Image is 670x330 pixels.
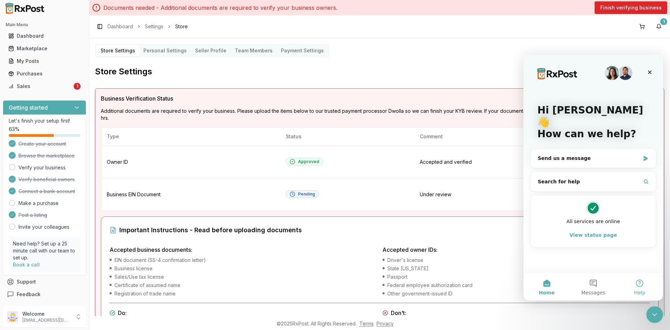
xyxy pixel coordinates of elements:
[13,262,40,267] a: Book a call
[3,288,86,301] button: Feedback
[6,55,83,67] a: My Posts
[382,265,650,272] li: State [US_STATE]
[3,81,86,92] button: Sales1
[660,18,667,25] div: 1
[3,68,86,79] button: Purchases
[110,309,377,317] h4: Do:
[22,317,71,323] p: [EMAIL_ADDRESS][DOMAIN_NAME]
[110,290,377,297] li: Registration of trade name
[145,23,163,30] a: Settings
[110,265,377,272] li: Business license
[22,310,71,317] p: Welcome
[3,276,86,288] button: Support
[8,83,72,90] div: Sales
[3,3,47,14] img: RxPost Logo
[110,257,377,264] li: EIN document (SS-4 confirmation letter)
[382,273,650,280] li: Passport
[646,306,663,323] iframe: Intercom live chat
[101,127,280,146] th: Type
[277,45,328,56] button: Payment Settings
[414,178,588,211] td: Under review
[3,30,86,42] button: Dashboard
[9,126,20,133] span: 63 %
[74,83,81,90] div: 1
[523,55,663,301] iframe: Intercom live chat
[359,321,374,327] a: Terms
[8,58,81,65] div: My Posts
[382,245,650,254] h4: Accepted owner IDs:
[101,108,658,122] p: Additional documents are required to verify your business. Please upload the items below to our t...
[18,176,75,183] span: Verify beneficial owners
[8,32,81,39] div: Dashboard
[414,127,588,146] th: Comment
[8,45,81,52] div: Marketplace
[3,43,86,54] button: Marketplace
[17,291,40,298] span: Feedback
[414,146,588,178] td: Accepted and verified
[6,42,83,55] a: Marketplace
[6,30,83,42] a: Dashboard
[6,67,83,80] a: Purchases
[231,45,277,56] button: Team Members
[13,240,76,261] p: Need help? Set up a 25 minute call with our team to set up.
[653,21,664,32] button: 1
[9,103,48,112] h3: Getting started
[101,94,173,103] span: Business Verification Status
[175,23,188,30] span: Store
[110,245,377,254] h4: Accepted business documents:
[110,273,377,280] li: Sales/Use tax license
[18,188,75,195] span: Connect a bank account
[3,56,86,67] button: My Posts
[191,45,231,56] button: Seller Profile
[290,191,315,197] div: Pending
[8,70,81,77] div: Purchases
[95,66,664,77] h2: Store Settings
[6,80,83,93] a: Sales1
[110,282,377,289] li: Certificate of assumed name
[110,225,650,235] div: Important Instructions - Read before uploading documents
[96,45,139,56] button: Store Settings
[18,152,75,159] span: Browse the marketplace
[290,159,319,164] div: Approved
[18,223,69,230] a: Invite your colleagues
[18,212,47,219] span: Post a listing
[280,127,414,146] th: Status
[101,146,280,178] td: Owner ID
[101,178,280,211] td: Business EIN Document
[382,290,650,297] li: Other government-issued ID
[382,282,650,289] li: Federal employee authorization card
[18,200,59,207] a: Make a purchase
[6,22,83,28] h2: Main Menu
[7,311,18,322] img: User avatar
[382,309,650,317] h4: Don't:
[9,117,80,124] p: Let's finish your setup first!
[595,1,667,14] button: Finish verifying business
[139,45,191,56] button: Personal Settings
[107,23,188,30] nav: breadcrumb
[18,140,66,147] span: Create your account
[107,23,133,30] a: Dashboard
[103,3,337,12] p: Documents needed - Additional documents are required to verify your business owners.
[377,321,394,327] a: Privacy
[18,164,66,171] a: Verify your business
[382,257,650,264] li: Driver's license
